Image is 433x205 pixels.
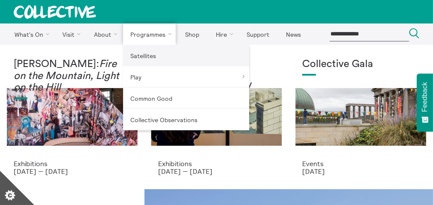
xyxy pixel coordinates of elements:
[302,167,419,175] p: [DATE]
[7,23,53,45] a: What's On
[14,59,131,94] h1: [PERSON_NAME]:
[55,23,85,45] a: Visit
[302,59,419,70] h1: Collective Gala
[123,88,249,109] a: Common Good
[123,23,176,45] a: Programmes
[14,160,131,167] p: Exhibitions
[158,160,275,167] p: Exhibitions
[278,23,308,45] a: News
[177,23,206,45] a: Shop
[239,23,277,45] a: Support
[14,167,131,175] p: [DATE] — [DATE]
[421,82,429,112] span: Feedback
[123,45,249,66] a: Satellites
[209,23,238,45] a: Hire
[86,23,121,45] a: About
[123,109,249,130] a: Collective Observations
[417,73,433,132] button: Feedback - Show survey
[302,160,419,167] p: Events
[123,66,249,88] a: Play
[289,45,433,189] a: Collective Gala 2023. Image credit Sally Jubb. Collective Gala Events [DATE]
[158,167,275,175] p: [DATE] — [DATE]
[14,59,119,93] em: Fire on the Mountain, Light on the Hill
